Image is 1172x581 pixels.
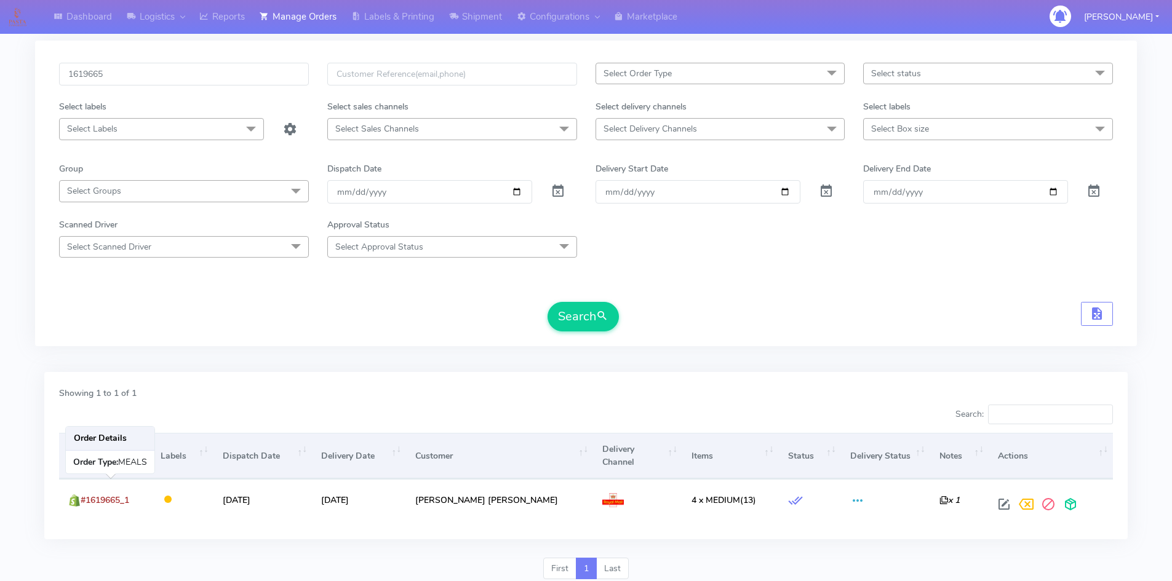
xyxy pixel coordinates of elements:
span: Select Labels [67,123,118,135]
span: #1619665_1 [81,494,129,506]
label: Search: [955,405,1113,424]
th: Dispatch Date: activate to sort column ascending [213,433,312,479]
label: Group [59,162,83,175]
span: Select Groups [67,185,121,197]
label: Select sales channels [327,100,409,113]
b: Order Type: [73,456,118,468]
span: Select Scanned Driver [67,241,151,253]
th: Labels: activate to sort column ascending [151,433,213,479]
span: Select Approval Status [335,241,423,253]
td: [DATE] [213,479,312,520]
th: Delivery Channel: activate to sort column ascending [593,433,682,479]
th: Actions: activate to sort column ascending [989,433,1113,479]
label: Dispatch Date [327,162,381,175]
label: Approval Status [327,218,389,231]
div: MEALS [66,451,154,473]
img: Royal Mail [602,493,624,508]
label: Delivery Start Date [596,162,668,175]
a: 1 [576,558,597,580]
th: Status: activate to sort column ascending [779,433,841,479]
span: Select Sales Channels [335,123,419,135]
span: Select Box size [871,123,929,135]
th: Notes: activate to sort column ascending [930,433,989,479]
img: shopify.png [68,494,81,507]
td: [PERSON_NAME] [PERSON_NAME] [406,479,593,520]
span: Select Delivery Channels [604,123,697,135]
span: 4 x MEDIUM [692,494,740,506]
label: Select labels [863,100,911,113]
i: x 1 [939,494,960,506]
label: Showing 1 to 1 of 1 [59,387,137,400]
h3: Order Details [66,427,154,451]
label: Scanned Driver [59,218,118,231]
input: Search: [988,405,1113,424]
button: Search [548,302,619,331]
input: Customer Reference(email,phone) [327,63,577,85]
input: Order Id [59,63,309,85]
th: Items: activate to sort column ascending [682,433,779,479]
label: Delivery End Date [863,162,931,175]
label: Select delivery channels [596,100,687,113]
span: (13) [692,494,756,506]
th: Delivery Date: activate to sort column ascending [312,433,406,479]
button: [PERSON_NAME] [1075,4,1168,30]
label: Select labels [59,100,106,113]
span: Select status [871,68,921,79]
th: Delivery Status: activate to sort column ascending [841,433,930,479]
span: Select Order Type [604,68,672,79]
th: Customer: activate to sort column ascending [406,433,593,479]
td: [DATE] [312,479,406,520]
th: Order: activate to sort column ascending [59,433,151,479]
